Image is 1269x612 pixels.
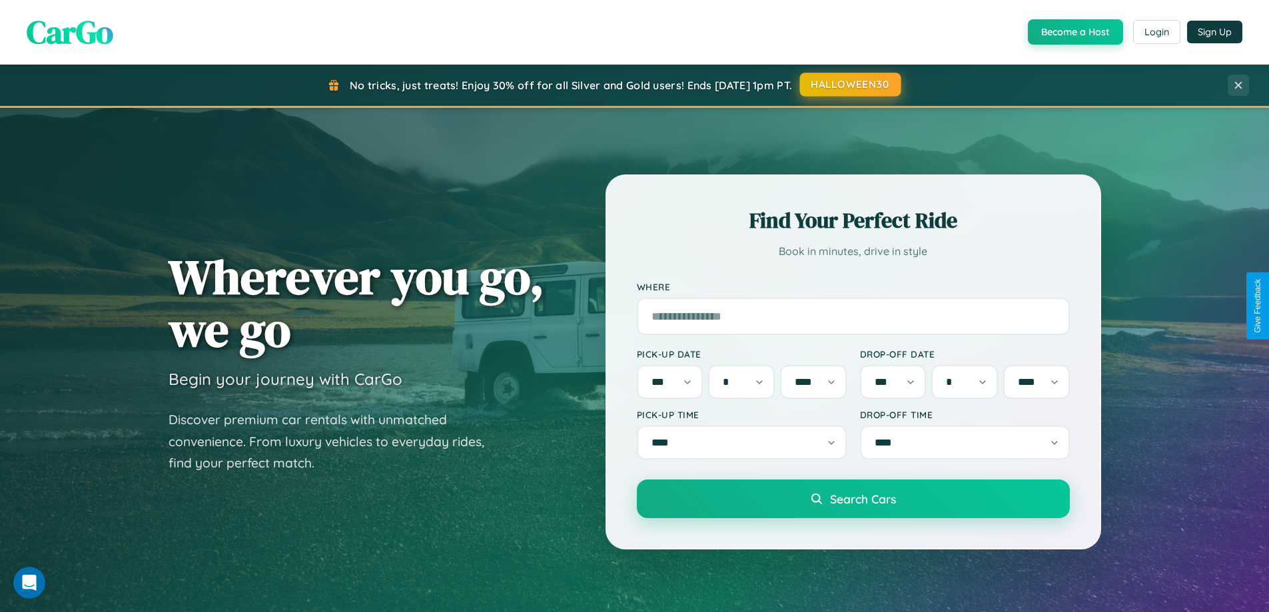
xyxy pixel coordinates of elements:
[13,567,45,599] iframe: Intercom live chat
[169,409,502,474] p: Discover premium car rentals with unmatched convenience. From luxury vehicles to everyday rides, ...
[1028,19,1123,45] button: Become a Host
[830,491,896,506] span: Search Cars
[637,206,1070,235] h2: Find Your Perfect Ride
[637,242,1070,261] p: Book in minutes, drive in style
[860,348,1070,360] label: Drop-off Date
[637,409,847,420] label: Pick-up Time
[1133,20,1180,44] button: Login
[637,281,1070,292] label: Where
[1187,21,1242,43] button: Sign Up
[800,73,901,97] button: HALLOWEEN30
[27,10,113,54] span: CarGo
[1253,279,1262,333] div: Give Feedback
[637,348,847,360] label: Pick-up Date
[637,479,1070,518] button: Search Cars
[350,79,792,92] span: No tricks, just treats! Enjoy 30% off for all Silver and Gold users! Ends [DATE] 1pm PT.
[169,250,544,356] h1: Wherever you go, we go
[169,369,402,389] h3: Begin your journey with CarGo
[860,409,1070,420] label: Drop-off Time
